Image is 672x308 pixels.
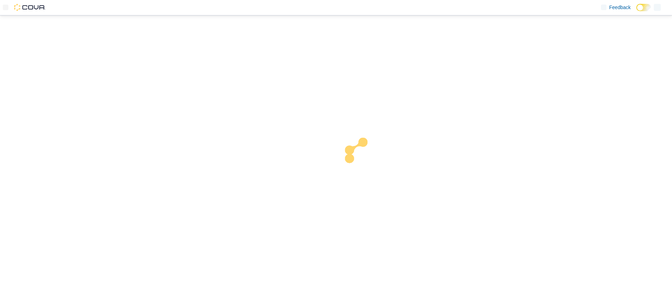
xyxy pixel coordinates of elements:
span: Dark Mode [636,11,637,12]
input: Dark Mode [636,4,651,11]
img: cova-loader [336,132,388,185]
a: Feedback [598,0,633,14]
span: Feedback [609,4,631,11]
img: Cova [14,4,45,11]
